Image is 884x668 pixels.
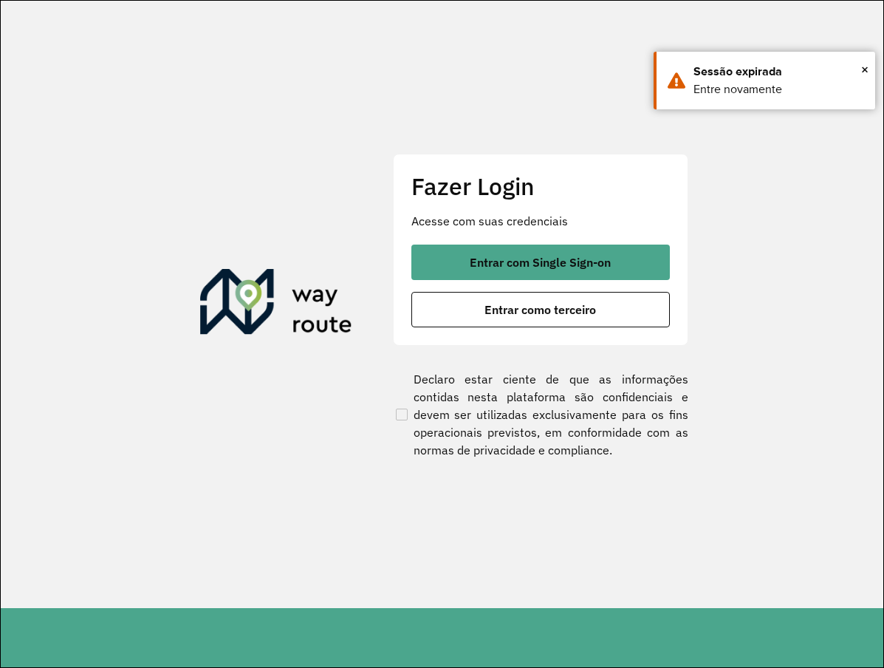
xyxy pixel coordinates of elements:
[411,292,670,327] button: button
[393,370,688,459] label: Declaro estar ciente de que as informações contidas nesta plataforma são confidenciais e devem se...
[693,63,864,81] div: Sessão expirada
[470,256,611,268] span: Entrar com Single Sign-on
[861,58,868,81] button: Close
[861,58,868,81] span: ×
[411,212,670,230] p: Acesse com suas credenciais
[200,269,352,340] img: Roteirizador AmbevTech
[411,245,670,280] button: button
[411,172,670,200] h2: Fazer Login
[484,304,596,316] span: Entrar como terceiro
[693,81,864,98] div: Entre novamente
